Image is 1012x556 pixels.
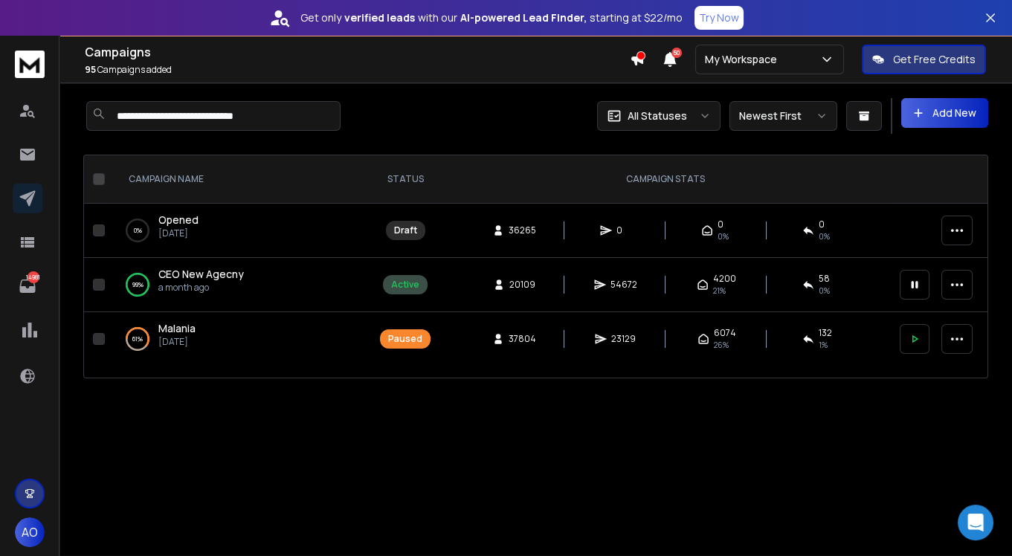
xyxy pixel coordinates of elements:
[819,219,825,230] span: 0
[158,321,196,336] a: Malania
[111,258,371,312] td: 99%CEO New Agecnya month ago
[509,333,536,345] span: 37804
[28,271,39,283] p: 14981
[901,98,988,128] button: Add New
[958,505,993,540] div: Open Intercom Messenger
[134,223,142,238] p: 0 %
[699,10,739,25] p: Try Now
[391,279,419,291] div: Active
[718,219,723,230] span: 0
[371,155,439,204] th: STATUS
[111,155,371,204] th: CAMPAIGN NAME
[610,279,637,291] span: 54672
[158,213,199,227] span: Opened
[394,224,417,236] div: Draft
[344,10,415,25] strong: verified leads
[13,271,42,301] a: 14981
[15,517,45,547] button: AO
[111,204,371,258] td: 0%Opened[DATE]
[388,333,422,345] div: Paused
[158,227,199,239] p: [DATE]
[671,48,682,58] span: 50
[300,10,683,25] p: Get only with our starting at $22/mo
[509,224,536,236] span: 36265
[713,273,736,285] span: 4200
[85,43,630,61] h1: Campaigns
[718,230,729,242] span: 0%
[616,224,631,236] span: 0
[819,327,832,339] span: 132
[15,51,45,78] img: logo
[158,336,196,348] p: [DATE]
[439,155,891,204] th: CAMPAIGN STATS
[819,285,830,297] span: 0 %
[85,63,96,76] span: 95
[158,213,199,227] a: Opened
[862,45,986,74] button: Get Free Credits
[509,279,535,291] span: 20109
[158,267,244,281] span: CEO New Agecny
[714,339,729,351] span: 26 %
[158,321,196,335] span: Malania
[85,64,630,76] p: Campaigns added
[158,282,244,294] p: a month ago
[132,277,144,292] p: 99 %
[819,230,830,242] span: 0%
[111,312,371,366] td: 61%Malania[DATE]
[819,339,828,351] span: 1 %
[132,332,143,346] p: 61 %
[611,333,636,345] span: 23129
[705,52,783,67] p: My Workspace
[819,273,830,285] span: 58
[714,327,736,339] span: 6074
[694,6,744,30] button: Try Now
[158,267,244,282] a: CEO New Agecny
[713,285,726,297] span: 21 %
[460,10,587,25] strong: AI-powered Lead Finder,
[628,109,687,123] p: All Statuses
[893,52,976,67] p: Get Free Credits
[729,101,837,131] button: Newest First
